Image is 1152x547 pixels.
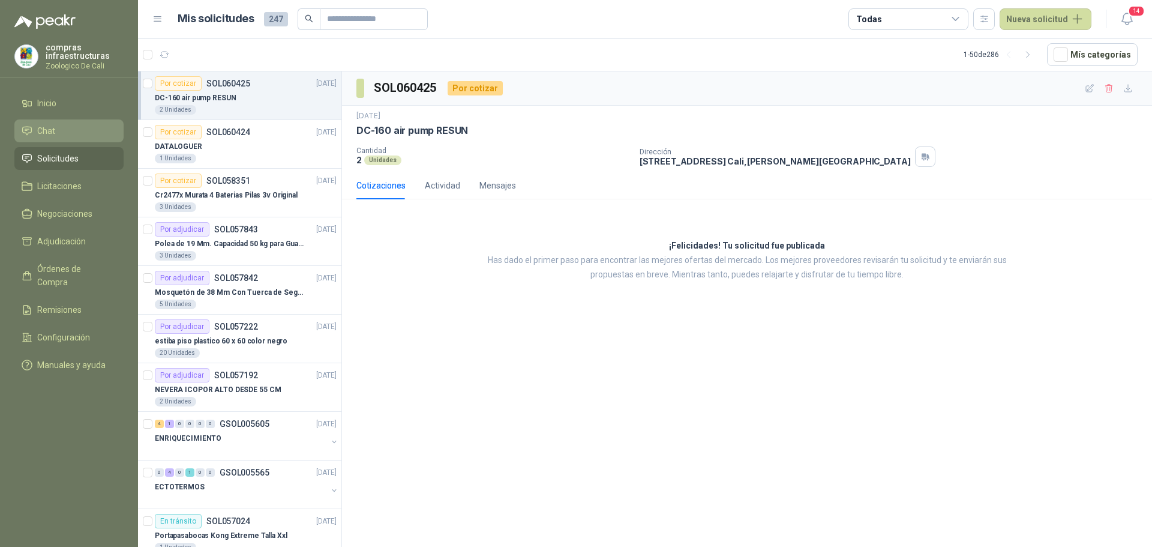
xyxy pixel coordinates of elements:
a: Solicitudes [14,147,124,170]
div: 20 Unidades [155,348,200,358]
span: search [305,14,313,23]
p: Polea de 19 Mm. Capacidad 50 kg para Guaya. Cable O [GEOGRAPHIC_DATA] [155,238,304,250]
div: 5 Unidades [155,300,196,309]
p: SOL057842 [214,274,258,282]
a: Manuales y ayuda [14,354,124,376]
div: 1 Unidades [155,154,196,163]
a: Por adjudicarSOL057843[DATE] Polea de 19 Mm. Capacidad 50 kg para Guaya. Cable O [GEOGRAPHIC_DATA... [138,217,341,266]
img: Logo peakr [14,14,76,29]
span: Adjudicación [37,235,86,248]
div: 2 Unidades [155,397,196,406]
span: Inicio [37,97,56,110]
div: 0 [206,468,215,477]
p: SOL057222 [214,322,258,331]
div: Por cotizar [155,76,202,91]
p: SOL058351 [206,177,250,185]
div: Actividad [425,179,460,192]
p: [DATE] [316,127,337,138]
span: Manuales y ayuda [37,358,106,372]
div: 0 [196,420,205,428]
span: 14 [1128,5,1145,17]
p: SOL057843 [214,225,258,234]
p: SOL057192 [214,371,258,379]
a: Negociaciones [14,202,124,225]
p: Portapasabocas Kong Extreme Talla Xxl [155,530,287,542]
div: Unidades [364,156,401,165]
p: Cr2477x Murata 4 Baterias Pilas 3v Original [155,190,298,201]
div: Por cotizar [155,125,202,139]
p: GSOL005565 [220,468,269,477]
div: 3 Unidades [155,251,196,261]
div: Mensajes [479,179,516,192]
p: ECTOTERMOS [155,482,205,493]
button: 14 [1116,8,1138,30]
div: Por adjudicar [155,222,209,237]
span: Chat [37,124,55,138]
p: [DATE] [316,467,337,479]
p: [DATE] [316,273,337,284]
div: 4 [165,468,174,477]
p: [DATE] [316,321,337,333]
div: 1 [165,420,174,428]
p: SOL060425 [206,79,250,88]
div: Por adjudicar [155,271,209,285]
div: 0 [185,420,194,428]
p: [STREET_ADDRESS] Cali , [PERSON_NAME][GEOGRAPHIC_DATA] [640,156,911,166]
a: 4 1 0 0 0 0 GSOL005605[DATE] ENRIQUECIMIENTO [155,417,339,455]
a: Adjudicación [14,230,124,253]
div: Cotizaciones [356,179,406,192]
h3: ¡Felicidades! Tu solicitud fue publicada [669,239,825,253]
h3: SOL060425 [374,79,438,97]
div: 4 [155,420,164,428]
p: Cantidad [356,147,630,155]
a: Por cotizarSOL060425[DATE] DC-160 air pump RESUN2 Unidades [138,71,341,120]
p: Mosquetón de 38 Mm Con Tuerca de Seguridad. Carga 100 kg [155,287,304,298]
div: 0 [175,468,184,477]
p: GSOL005605 [220,420,269,428]
span: Configuración [37,331,90,344]
p: DC-160 air pump RESUN [356,124,468,137]
h1: Mis solicitudes [178,10,254,28]
img: Company Logo [15,45,38,68]
p: SOL057024 [206,517,250,525]
p: [DATE] [316,78,337,89]
p: ENRIQUECIMIENTO [155,433,221,444]
div: 1 - 50 de 286 [964,45,1037,64]
div: 0 [206,420,215,428]
p: 2 [356,155,362,165]
span: Remisiones [37,303,82,316]
div: 0 [175,420,184,428]
p: Has dado el primer paso para encontrar las mejores ofertas del mercado. Los mejores proveedores r... [471,253,1023,282]
div: Por adjudicar [155,368,209,382]
button: Nueva solicitud [1000,8,1091,30]
a: Chat [14,119,124,142]
a: Por adjudicarSOL057842[DATE] Mosquetón de 38 Mm Con Tuerca de Seguridad. Carga 100 kg5 Unidades [138,266,341,315]
div: 1 [185,468,194,477]
p: [DATE] [316,370,337,381]
a: Por adjudicarSOL057222[DATE] estiba piso plastico 60 x 60 color negro20 Unidades [138,315,341,363]
div: Por cotizar [155,174,202,188]
p: [DATE] [316,419,337,430]
p: [DATE] [316,224,337,235]
span: Órdenes de Compra [37,262,112,289]
p: DC-160 air pump RESUN [155,92,236,104]
a: Licitaciones [14,175,124,198]
p: Dirección [640,148,911,156]
div: 3 Unidades [155,202,196,212]
p: Zoologico De Cali [46,62,124,70]
p: estiba piso plastico 60 x 60 color negro [155,336,287,347]
p: DATALOGUER [155,141,202,153]
p: [DATE] [316,175,337,187]
div: Por adjudicar [155,319,209,334]
a: Órdenes de Compra [14,258,124,294]
a: Remisiones [14,298,124,321]
a: Inicio [14,92,124,115]
span: Licitaciones [37,180,82,193]
a: 0 4 0 1 0 0 GSOL005565[DATE] ECTOTERMOS [155,465,339,504]
p: [DATE] [316,516,337,527]
a: Por cotizarSOL060424[DATE] DATALOGUER1 Unidades [138,120,341,169]
p: [DATE] [356,110,380,122]
div: Por cotizar [448,81,503,95]
div: 2 Unidades [155,105,196,115]
span: Negociaciones [37,207,92,220]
